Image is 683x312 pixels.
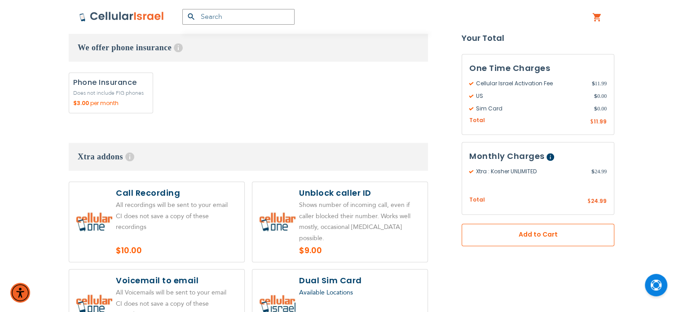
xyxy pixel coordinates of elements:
[462,224,614,246] button: Add to Cart
[174,43,183,52] span: Help
[469,196,485,205] span: Total
[69,34,428,62] h3: We offer phone insurance
[491,230,585,240] span: Add to Cart
[469,168,591,176] span: Xtra : Kosher UNLIMITED
[591,79,607,88] span: 11.99
[469,62,607,75] h3: One Time Charges
[182,9,295,25] input: Search
[78,152,123,161] span: Xtra addons
[587,198,591,206] span: $
[462,31,614,45] strong: Your Total
[469,151,545,162] span: Monthly Charges
[591,79,595,88] span: $
[469,105,594,113] span: Sim Card
[591,168,607,176] span: 24.99
[594,105,607,113] span: 0.00
[469,116,485,125] span: Total
[591,198,607,205] span: 24.99
[591,168,595,176] span: $
[469,79,591,88] span: Cellular Israel Activation Fee
[469,92,594,100] span: US
[594,92,607,100] span: 0.00
[299,288,353,297] a: Available Locations
[594,92,597,100] span: $
[125,152,134,161] span: Help
[594,118,607,125] span: 11.99
[590,118,594,126] span: $
[594,105,597,113] span: $
[79,11,164,22] img: Cellular Israel Logo
[546,154,554,161] span: Help
[10,283,30,303] div: Accessibility Menu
